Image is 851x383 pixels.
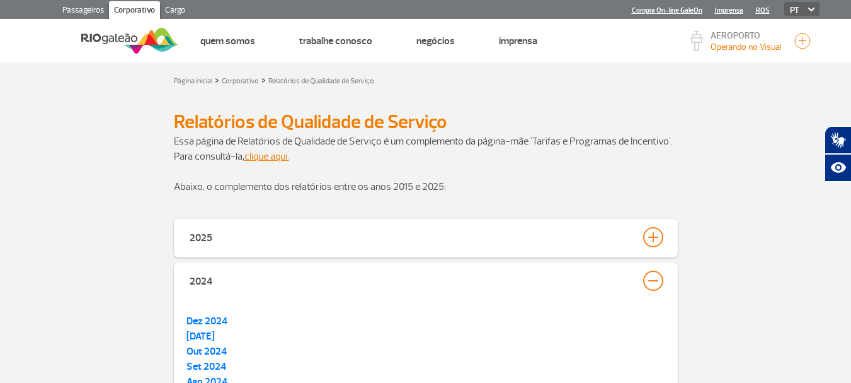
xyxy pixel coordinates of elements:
[711,40,782,54] p: Visibilidade de 10000m
[261,73,266,87] a: >
[632,6,702,15] a: Compra On-line GaleOn
[186,345,227,358] a: Out 2024
[499,35,537,47] a: Imprensa
[715,6,743,15] a: Imprensa
[200,35,255,47] a: Quem Somos
[186,330,215,343] a: [DATE]
[825,154,851,182] button: Abrir recursos assistivos.
[416,35,455,47] a: Negócios
[186,315,227,327] a: Dez 2024
[174,76,212,86] a: Página inicial
[268,76,374,86] a: Relatórios de Qualidade de Serviço
[160,1,190,21] a: Cargo
[189,227,663,248] button: 2025
[189,270,663,292] button: 2024
[299,35,372,47] a: Trabalhe Conosco
[190,271,212,288] div: 2024
[174,110,678,134] h2: Relatórios de Qualidade de Serviço
[215,73,219,87] a: >
[109,1,160,21] a: Corporativo
[222,76,259,86] a: Corporativo
[711,32,782,40] p: AEROPORTO
[756,6,770,15] a: RQS
[825,126,851,154] button: Abrir tradutor de língua de sinais.
[825,126,851,182] div: Plugin de acessibilidade da Hand Talk.
[244,150,289,163] a: clique aqui.
[57,1,109,21] a: Passageiros
[190,227,212,245] div: 2025
[174,134,678,194] p: Essa página de Relatórios de Qualidade de Serviço é um complemento da página-mãe 'Tarifas e Progr...
[186,360,226,373] a: Set 2024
